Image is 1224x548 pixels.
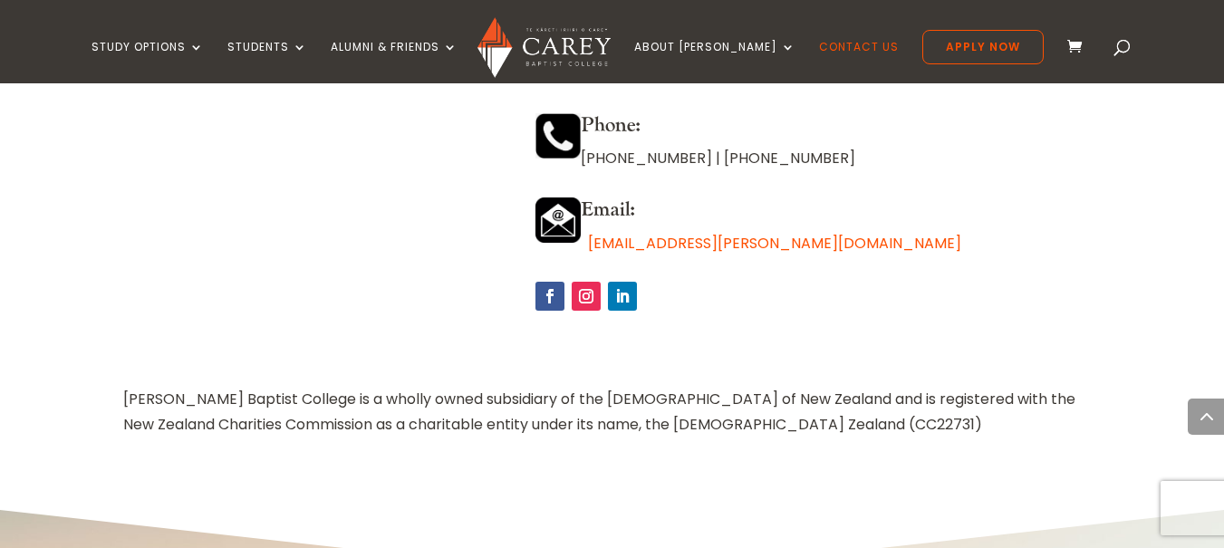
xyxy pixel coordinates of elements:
a: Study Options [92,41,204,83]
p: [PERSON_NAME] Baptist College is a wholly owned subsidiary of the [DEMOGRAPHIC_DATA] of New Zeala... [123,387,1102,436]
img: Email.png [535,197,581,243]
img: Phone.jpg [535,113,581,159]
a: Follow on Instagram [572,282,601,311]
a: [EMAIL_ADDRESS][PERSON_NAME][DOMAIN_NAME] [588,233,961,254]
a: Apply Now [922,30,1044,64]
p: [PHONE_NUMBER] | [PHONE_NUMBER] [535,146,1101,170]
img: Carey Baptist College [477,17,611,78]
a: Alumni & Friends [331,41,458,83]
a: Contact Us [819,41,899,83]
a: Follow on Facebook [535,282,564,311]
h4: Email: [535,197,1101,230]
a: Follow on LinkedIn [608,282,637,311]
a: Students [227,41,307,83]
h4: Phone: [535,113,1101,146]
a: About [PERSON_NAME] [634,41,795,83]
